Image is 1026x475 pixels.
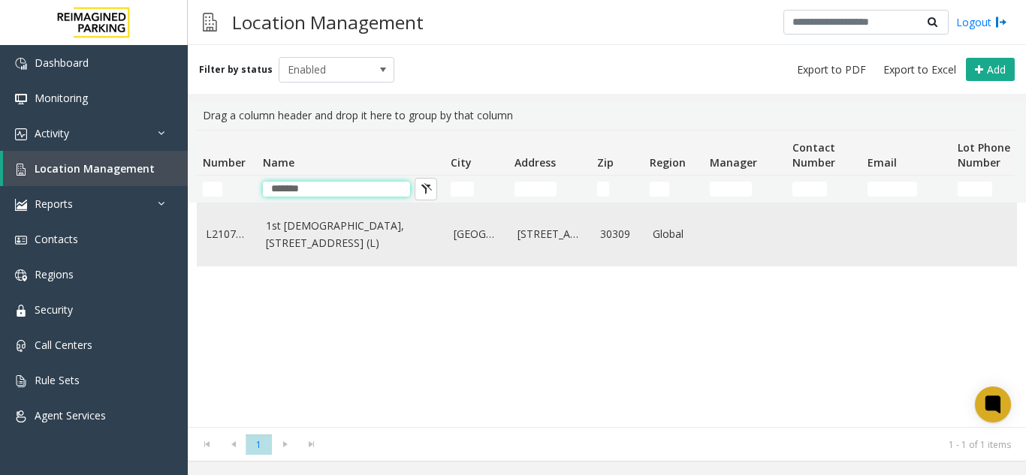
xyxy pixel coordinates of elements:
a: Logout [956,14,1007,30]
input: Number Filter [203,182,222,197]
input: Zip Filter [597,182,609,197]
span: City [451,155,472,170]
span: Dashboard [35,56,89,70]
span: Regions [35,267,74,281]
label: Filter by status [199,63,273,77]
td: Contact Number Filter [786,176,862,203]
div: Data table [188,130,1026,427]
td: Address Filter [508,176,591,203]
img: 'icon' [15,410,27,422]
span: Manager [710,155,757,170]
input: Contact Number Filter [792,182,827,197]
img: 'icon' [15,375,27,387]
td: Manager Filter [704,176,786,203]
span: Page 1 [246,434,272,455]
img: 'icon' [15,164,27,176]
img: 'icon' [15,305,27,317]
span: Export to Excel [883,62,956,77]
img: 'icon' [15,93,27,105]
a: 1st [DEMOGRAPHIC_DATA], [STREET_ADDRESS] (L) [266,218,436,251]
button: Add [966,58,1015,82]
td: Email Filter [862,176,952,203]
input: Manager Filter [710,182,752,197]
a: L21078200 [206,226,248,242]
span: Address [515,155,556,170]
td: Region Filter [644,176,704,203]
button: Export to Excel [877,59,962,80]
img: 'icon' [15,234,27,246]
td: Zip Filter [591,176,644,203]
div: Drag a column header and drop it here to group by that column [197,101,1017,130]
img: 'icon' [15,269,27,281]
span: Name [263,155,294,170]
span: Enabled [279,58,371,82]
span: Call Centers [35,338,92,352]
input: Region Filter [650,182,669,197]
img: pageIcon [203,4,217,41]
kendo-pager-info: 1 - 1 of 1 items [333,438,1011,451]
input: Address Filter [515,182,557,197]
a: [STREET_ADDRESS] [518,226,582,242]
a: Global [653,226,695,242]
span: Zip [597,155,614,170]
input: Email Filter [868,182,917,197]
td: Name Filter [257,176,445,203]
td: City Filter [445,176,508,203]
a: Location Management [3,151,188,186]
input: City Filter [451,182,474,197]
span: Email [868,155,897,170]
img: logout [995,14,1007,30]
span: Lot Phone Number [958,140,1010,170]
span: Export to PDF [797,62,866,77]
img: 'icon' [15,58,27,70]
span: Region [650,155,686,170]
input: Lot Phone Number Filter [958,182,992,197]
h3: Location Management [225,4,431,41]
span: Location Management [35,161,155,176]
span: Reports [35,197,73,211]
button: Clear [415,178,437,200]
span: Activity [35,126,69,140]
span: Security [35,302,73,317]
span: Contacts [35,232,78,246]
img: 'icon' [15,340,27,352]
a: [GEOGRAPHIC_DATA] [454,226,499,242]
button: Export to PDF [791,59,872,80]
span: Number [203,155,246,170]
span: Contact Number [792,140,835,170]
td: Number Filter [197,176,257,203]
a: 30309 [600,226,635,242]
span: Monitoring [35,91,88,105]
input: Name Filter [263,182,410,197]
span: Add [987,62,1006,77]
span: Agent Services [35,408,106,422]
span: Rule Sets [35,373,80,387]
img: 'icon' [15,199,27,211]
img: 'icon' [15,128,27,140]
